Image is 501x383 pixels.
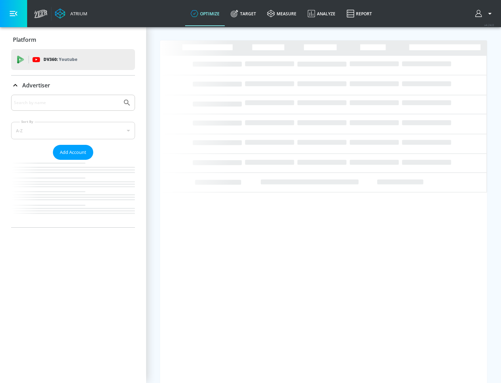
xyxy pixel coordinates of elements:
div: Atrium [67,10,87,17]
div: A-Z [11,122,135,139]
span: v 4.24.0 [484,23,494,27]
div: DV360: Youtube [11,49,135,70]
p: Youtube [59,56,77,63]
label: Sort By [20,119,35,124]
a: Analyze [302,1,341,26]
a: optimize [185,1,225,26]
button: Add Account [53,145,93,160]
div: Advertiser [11,76,135,95]
p: Platform [13,36,36,44]
span: Add Account [60,148,86,156]
p: DV360: [43,56,77,63]
p: Advertiser [22,81,50,89]
div: Advertiser [11,95,135,227]
input: Search by name [14,98,119,107]
a: measure [262,1,302,26]
nav: list of Advertiser [11,160,135,227]
a: Target [225,1,262,26]
div: Platform [11,30,135,49]
a: Report [341,1,377,26]
a: Atrium [55,8,87,19]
